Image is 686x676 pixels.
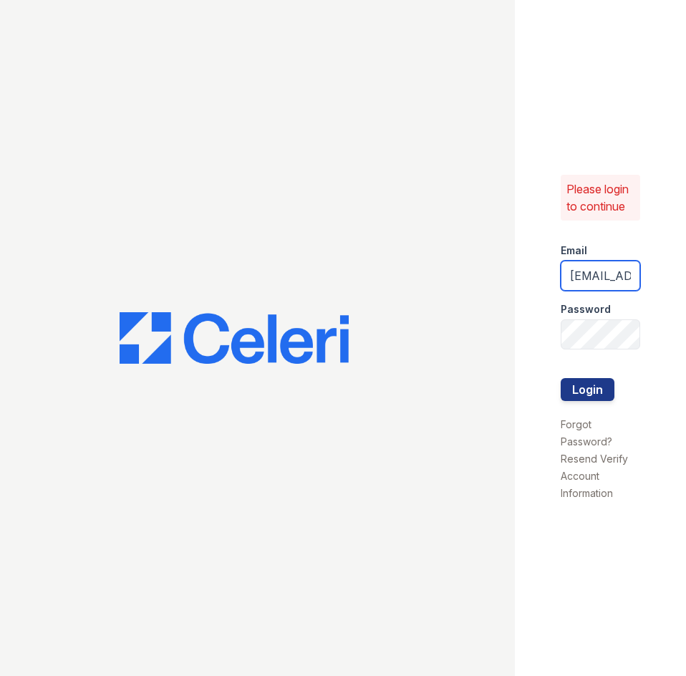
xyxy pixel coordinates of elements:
label: Password [561,302,611,317]
a: Resend Verify Account Information [561,453,628,499]
button: Login [561,378,614,401]
a: Forgot Password? [561,418,612,448]
img: CE_Logo_Blue-a8612792a0a2168367f1c8372b55b34899dd931a85d93a1a3d3e32e68fde9ad4.png [120,312,349,364]
p: Please login to continue [566,180,635,215]
label: Email [561,243,587,258]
